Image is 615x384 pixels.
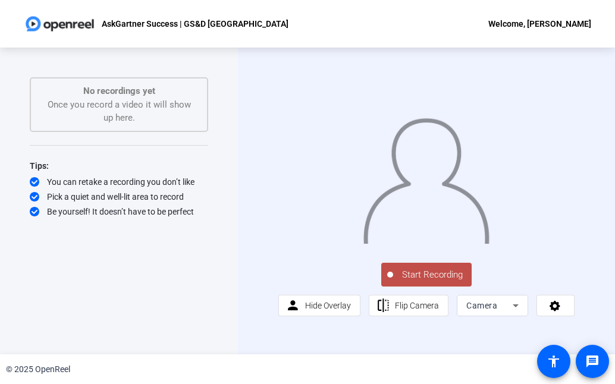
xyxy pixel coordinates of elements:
[585,354,600,369] mat-icon: message
[30,159,208,173] div: Tips:
[30,176,208,188] div: You can retake a recording you don’t like
[6,363,70,376] div: © 2025 OpenReel
[43,84,195,98] p: No recordings yet
[393,268,472,282] span: Start Recording
[381,263,472,287] button: Start Recording
[305,301,351,310] span: Hide Overlay
[278,295,360,316] button: Hide Overlay
[547,354,561,369] mat-icon: accessibility
[30,206,208,218] div: Be yourself! It doesn’t have to be perfect
[30,191,208,203] div: Pick a quiet and well-lit area to record
[24,12,96,36] img: OpenReel logo
[488,17,591,31] div: Welcome, [PERSON_NAME]
[285,298,300,313] mat-icon: person
[43,84,195,125] div: Once you record a video it will show up here.
[466,301,497,310] span: Camera
[369,295,449,316] button: Flip Camera
[362,111,490,244] img: overlay
[376,298,391,313] mat-icon: flip
[102,17,288,31] p: AskGartner Success | GS&D [GEOGRAPHIC_DATA]
[395,301,439,310] span: Flip Camera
